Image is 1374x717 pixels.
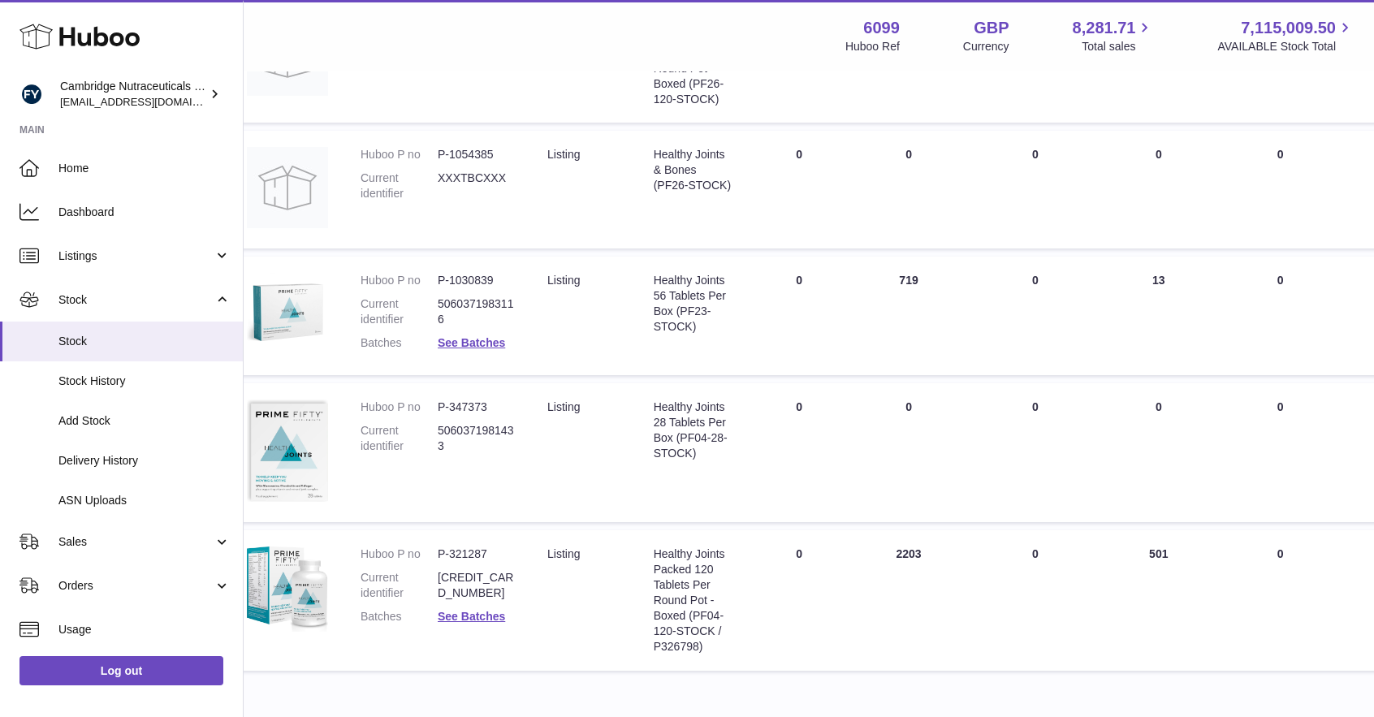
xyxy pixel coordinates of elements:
img: product image [247,273,328,354]
td: 0 [848,131,970,248]
dd: P-347373 [438,400,515,415]
dt: Current identifier [361,423,438,454]
span: Listings [58,248,214,264]
span: 0 [1277,274,1284,287]
td: 0 [970,131,1101,248]
a: 7,115,009.50 AVAILABLE Stock Total [1217,17,1355,54]
td: 13 [1101,257,1216,375]
span: 0 [1277,400,1284,413]
td: 0 [848,383,970,522]
td: 0 [970,257,1101,375]
dt: Batches [361,609,438,624]
td: 2203 [848,530,970,670]
span: listing [547,148,580,161]
span: Total sales [1082,39,1154,54]
td: 0 [750,131,848,248]
div: Healthy Joints Packed 120 Tablets Per Round Pot - Boxed (PF04-120-STOCK / P326798) [654,546,734,654]
span: 0 [1277,148,1284,161]
div: Healthy Joints 56 Tablets Per Box (PF23-STOCK) [654,273,734,335]
td: 0 [750,383,848,522]
dd: XXXTBCXXX [438,171,515,201]
dt: Huboo P no [361,400,438,415]
strong: 6099 [863,17,900,39]
span: Add Stock [58,413,231,429]
span: listing [547,274,580,287]
div: Healthy Joints & Bones (PF26-STOCK) [654,147,734,193]
span: AVAILABLE Stock Total [1217,39,1355,54]
span: 8,281.71 [1073,17,1136,39]
dd: P-1030839 [438,273,515,288]
span: Orders [58,578,214,594]
td: 0 [1101,383,1216,522]
span: Sales [58,534,214,550]
div: Currency [963,39,1009,54]
span: ASN Uploads [58,493,231,508]
span: 0 [1277,547,1284,560]
td: 0 [970,530,1101,670]
dt: Huboo P no [361,546,438,562]
div: Huboo Ref [845,39,900,54]
dd: P-1054385 [438,147,515,162]
img: huboo@camnutra.com [19,82,44,106]
td: 0 [750,257,848,375]
dd: [CREDIT_CARD_NUMBER] [438,570,515,601]
dt: Current identifier [361,171,438,201]
span: Stock History [58,374,231,389]
img: product image [247,147,328,228]
span: Delivery History [58,453,231,469]
dt: Current identifier [361,296,438,327]
td: 501 [1101,530,1216,670]
dt: Huboo P no [361,147,438,162]
dd: P-321287 [438,546,515,562]
strong: GBP [974,17,1009,39]
div: Cambridge Nutraceuticals Ltd [60,79,206,110]
span: Stock [58,334,231,349]
a: Log out [19,656,223,685]
span: [EMAIL_ADDRESS][DOMAIN_NAME] [60,95,239,108]
span: listing [547,547,580,560]
a: See Batches [438,610,505,623]
img: product image [247,546,328,632]
dt: Huboo P no [361,273,438,288]
dd: 5060371981433 [438,423,515,454]
dd: 5060371983116 [438,296,515,327]
span: Dashboard [58,205,231,220]
a: See Batches [438,336,505,349]
img: product image [247,400,328,502]
dt: Current identifier [361,570,438,601]
td: 0 [1101,131,1216,248]
span: 7,115,009.50 [1241,17,1336,39]
span: Stock [58,292,214,308]
span: Usage [58,622,231,637]
dt: Batches [361,335,438,351]
td: 719 [848,257,970,375]
div: Healthy Joints 28 Tablets Per Box (PF04-28-STOCK) [654,400,734,461]
span: Home [58,161,231,176]
span: listing [547,400,580,413]
a: 8,281.71 Total sales [1073,17,1155,54]
td: 0 [970,383,1101,522]
td: 0 [750,530,848,670]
